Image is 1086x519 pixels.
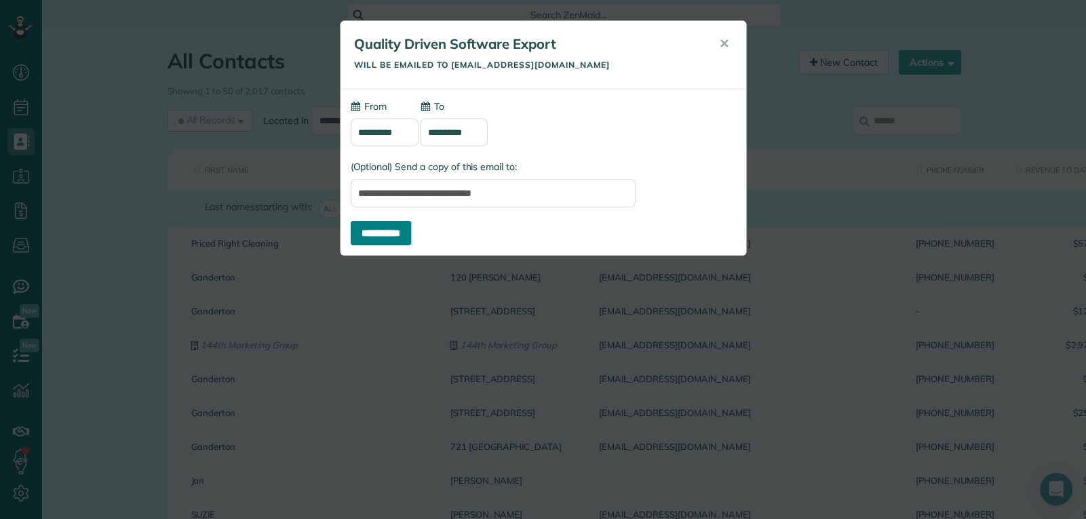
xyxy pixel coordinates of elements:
span: ✕ [719,36,729,51]
h5: Quality Driven Software Export [354,35,700,54]
label: To [420,100,444,113]
label: (Optional) Send a copy of this email to: [351,160,736,173]
label: From [351,100,387,113]
h5: Will be emailed to [EMAIL_ADDRESS][DOMAIN_NAME] [354,60,700,69]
